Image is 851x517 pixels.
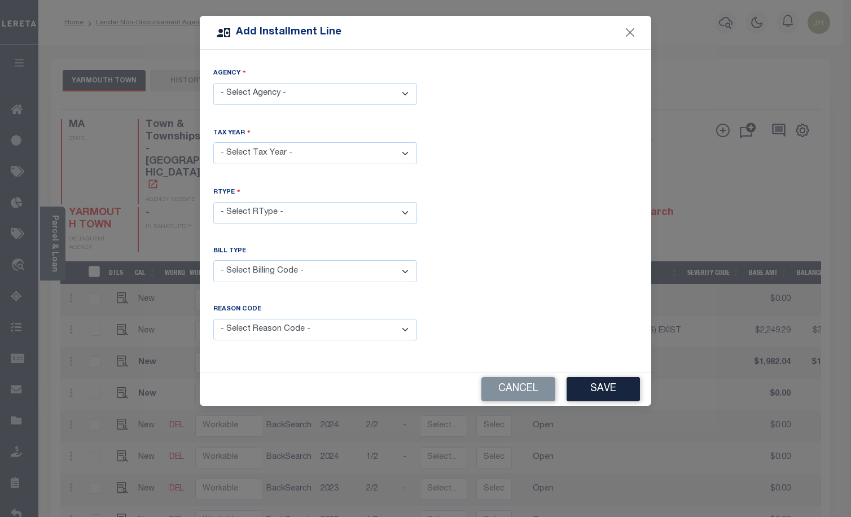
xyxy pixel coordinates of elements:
label: Bill Type [213,247,246,256]
label: Agency [213,68,246,78]
label: Tax Year [213,128,251,138]
label: Reason Code [213,305,261,314]
button: Cancel [481,377,555,401]
button: Save [567,377,640,401]
label: RType [213,187,240,198]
